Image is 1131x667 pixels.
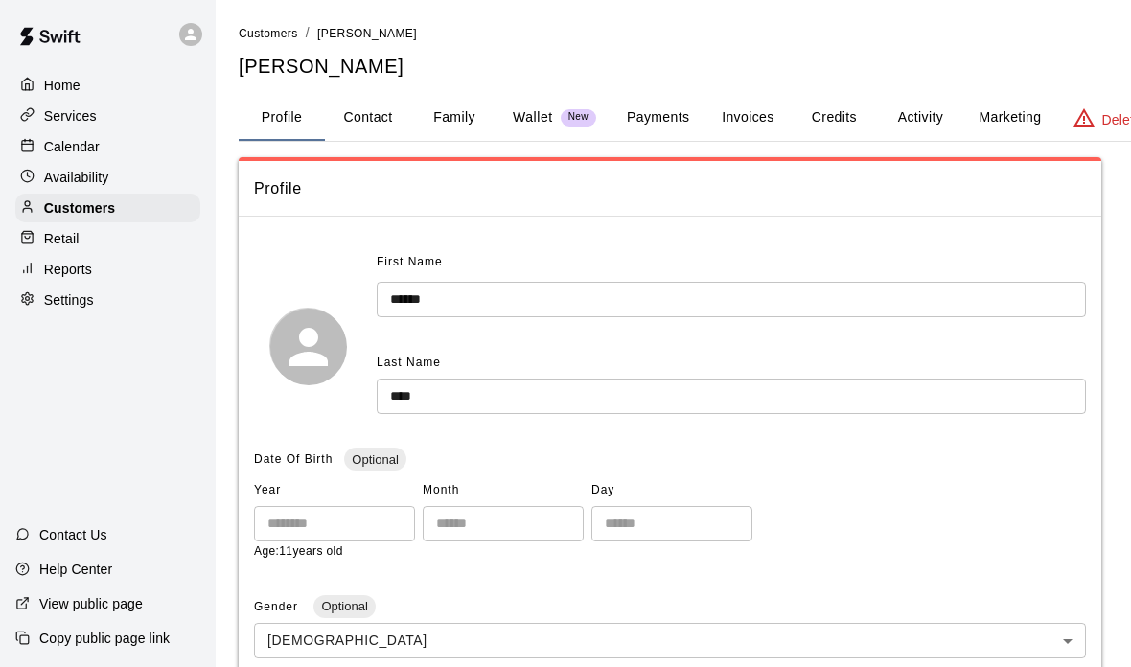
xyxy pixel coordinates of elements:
p: Help Center [39,560,112,579]
button: Profile [239,95,325,141]
p: Availability [44,168,109,187]
span: [PERSON_NAME] [317,27,417,40]
button: Payments [612,95,704,141]
a: Reports [15,255,200,284]
p: Wallet [513,107,553,127]
p: Customers [44,198,115,218]
span: Date Of Birth [254,452,333,466]
span: First Name [377,247,443,278]
button: Contact [325,95,411,141]
button: Invoices [704,95,791,141]
button: Marketing [963,95,1056,141]
button: Family [411,95,497,141]
div: [DEMOGRAPHIC_DATA] [254,623,1086,658]
a: Services [15,102,200,130]
span: Customers [239,27,298,40]
a: Availability [15,163,200,192]
li: / [306,23,310,43]
span: New [561,111,596,124]
p: Contact Us [39,525,107,544]
span: Age: 11 years old [254,544,343,558]
span: Gender [254,600,302,613]
button: Activity [877,95,963,141]
span: Month [423,475,584,506]
p: View public page [39,594,143,613]
a: Customers [15,194,200,222]
p: Copy public page link [39,629,170,648]
span: Day [591,475,752,506]
p: Settings [44,290,94,310]
p: Reports [44,260,92,279]
a: Home [15,71,200,100]
span: Optional [344,452,405,467]
button: Credits [791,95,877,141]
p: Services [44,106,97,126]
a: Calendar [15,132,200,161]
a: Retail [15,224,200,253]
a: Settings [15,286,200,314]
p: Calendar [44,137,100,156]
p: Retail [44,229,80,248]
span: Year [254,475,415,506]
p: Home [44,76,81,95]
span: Profile [254,176,1086,201]
a: Customers [239,25,298,40]
span: Last Name [377,356,441,369]
span: Optional [313,599,375,613]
